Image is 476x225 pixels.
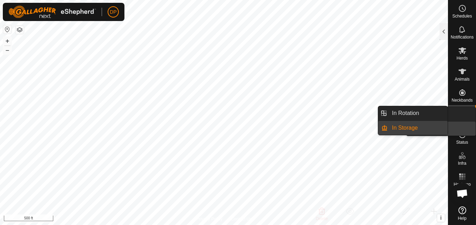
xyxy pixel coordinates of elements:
a: In Rotation [388,106,448,120]
a: In Storage [388,121,448,135]
span: In Storage [392,124,418,132]
span: Help [458,216,467,220]
button: + [3,37,12,45]
span: Notifications [451,35,474,39]
span: Infra [458,161,466,165]
button: i [437,214,445,222]
button: – [3,46,12,54]
button: Reset Map [3,25,12,34]
span: Animals [455,77,470,81]
button: Map Layers [15,26,24,34]
span: Herds [456,56,468,60]
span: Schedules [452,14,472,18]
span: Status [456,140,468,144]
li: In Storage [378,121,448,135]
span: Neckbands [451,98,472,102]
img: Gallagher Logo [8,6,96,18]
a: Contact Us [231,216,252,222]
span: Heatmap [454,182,471,186]
span: In Rotation [392,109,419,117]
a: Privacy Policy [196,216,223,222]
a: Open chat [452,183,473,204]
span: DP [110,8,116,16]
li: In Rotation [378,106,448,120]
span: i [440,215,442,221]
a: Help [448,204,476,223]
